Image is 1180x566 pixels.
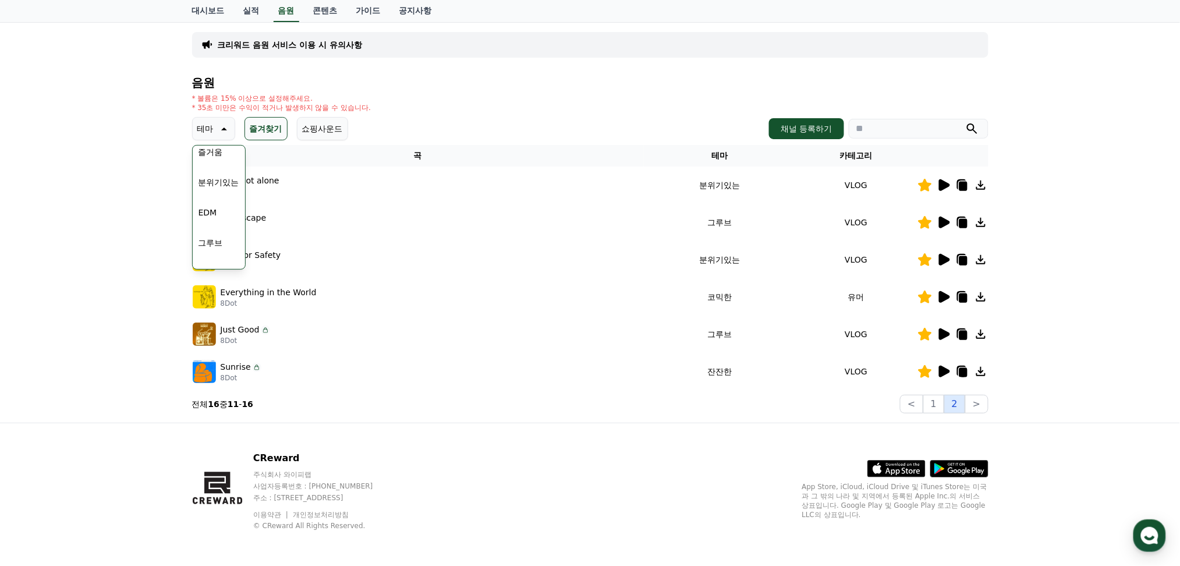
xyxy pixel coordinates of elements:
td: VLOG [795,316,917,353]
a: 대화 [77,369,150,398]
p: 8Dot [221,373,261,383]
td: 그루브 [644,316,795,353]
a: 설정 [150,369,224,398]
td: 분위기있는 [644,167,795,204]
span: 설정 [180,387,194,396]
p: 전체 중 - [192,398,254,410]
span: 홈 [37,387,44,396]
td: VLOG [795,353,917,390]
p: * 35초 미만은 수익이 적거나 발생하지 않을 수 있습니다. [192,103,371,112]
th: 카테고리 [795,145,917,167]
button: 테마 [192,117,235,140]
td: 그루브 [644,204,795,241]
strong: 16 [208,399,219,409]
button: 즐거움 [194,139,228,165]
button: > [965,395,988,413]
td: VLOG [795,241,917,278]
p: 테마 [197,121,214,137]
h4: 음원 [192,76,988,89]
p: Just Good [221,324,260,336]
a: 크리워드 음원 서비스 이용 시 유의사항 [218,39,362,51]
button: 채널 등록하기 [769,118,844,139]
button: 즐겨찾기 [244,117,288,140]
p: Everything in the World [221,286,317,299]
p: © CReward All Rights Reserved. [253,521,395,530]
p: 8Dot [221,336,270,345]
a: 개인정보처리방침 [293,511,349,519]
button: 슬픈 [194,260,219,286]
span: 대화 [107,387,121,397]
strong: 11 [228,399,239,409]
button: 2 [944,395,965,413]
td: VLOG [795,204,917,241]
td: 잔잔한 [644,353,795,390]
img: music [193,323,216,346]
button: EDM [194,200,222,225]
td: 코믹한 [644,278,795,316]
td: 분위기있는 [644,241,795,278]
p: Pray for Safety [221,249,281,261]
a: 홈 [3,369,77,398]
p: I am not alone [221,175,279,187]
th: 곡 [192,145,644,167]
img: music [193,360,216,383]
th: 테마 [644,145,795,167]
p: 8Dot [221,187,279,196]
p: 주소 : [STREET_ADDRESS] [253,493,395,503]
button: 1 [923,395,944,413]
button: 분위기있는 [194,169,244,195]
p: App Store, iCloud, iCloud Drive 및 iTunes Store는 미국과 그 밖의 나라 및 지역에서 등록된 Apple Inc.의 서비스 상표입니다. Goo... [802,482,988,519]
strong: 16 [242,399,253,409]
td: 유머 [795,278,917,316]
button: < [900,395,923,413]
p: Sunrise [221,361,251,373]
p: CReward [253,451,395,465]
a: 이용약관 [253,511,290,519]
p: 8Dot [221,261,281,271]
button: 쇼핑사운드 [297,117,348,140]
button: 그루브 [194,230,228,256]
p: 8Dot [221,299,317,308]
p: 사업자등록번호 : [PHONE_NUMBER] [253,482,395,491]
img: music [193,285,216,309]
p: * 볼륨은 15% 이상으로 설정해주세요. [192,94,371,103]
p: 주식회사 와이피랩 [253,470,395,479]
td: VLOG [795,167,917,204]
